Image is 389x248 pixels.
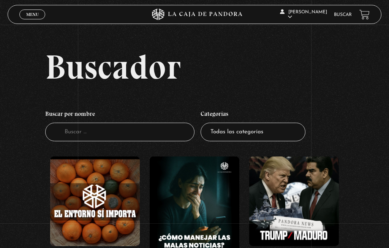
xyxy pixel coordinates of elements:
[201,107,305,123] h4: Categorías
[334,13,352,17] a: Buscar
[26,12,39,17] span: Menu
[45,50,381,84] h2: Buscador
[45,107,194,123] h4: Buscar por nombre
[359,9,370,20] a: View your shopping cart
[24,19,41,24] span: Cerrar
[280,10,327,19] span: [PERSON_NAME]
